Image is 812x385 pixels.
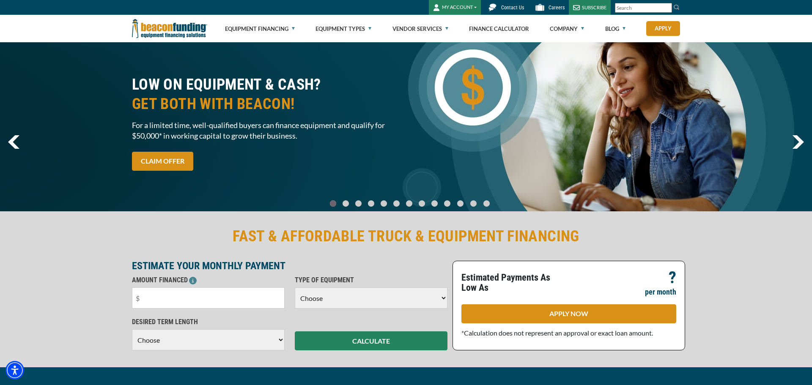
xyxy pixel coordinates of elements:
[328,200,338,207] a: Go To Slide 0
[549,5,565,11] span: Careers
[792,135,804,149] a: next
[663,5,670,11] a: Clear search text
[501,5,524,11] span: Contact Us
[315,15,371,42] a: Equipment Types
[132,15,207,42] img: Beacon Funding Corporation logo
[646,21,680,36] a: Apply
[550,15,584,42] a: Company
[792,135,804,149] img: Right Navigator
[225,15,295,42] a: Equipment Financing
[354,200,364,207] a: Go To Slide 2
[605,15,625,42] a: Blog
[404,200,414,207] a: Go To Slide 6
[132,287,285,309] input: $
[392,15,448,42] a: Vendor Services
[669,273,676,283] p: ?
[8,135,19,149] img: Left Navigator
[132,152,193,171] a: CLAIM OFFER
[132,227,680,246] h2: FAST & AFFORDABLE TRUCK & EQUIPMENT FINANCING
[132,94,401,114] span: GET BOTH WITH BEACON!
[615,3,672,13] input: Search
[132,261,447,271] p: ESTIMATE YOUR MONTHLY PAYMENT
[132,75,401,114] h2: LOW ON EQUIPMENT & CASH?
[442,200,453,207] a: Go To Slide 9
[455,200,466,207] a: Go To Slide 10
[645,287,676,297] p: per month
[469,15,529,42] a: Finance Calculator
[132,317,285,327] p: DESIRED TERM LENGTH
[417,200,427,207] a: Go To Slide 7
[461,304,676,323] a: APPLY NOW
[379,200,389,207] a: Go To Slide 4
[295,331,447,350] button: CALCULATE
[673,4,680,11] img: Search
[392,200,402,207] a: Go To Slide 5
[366,200,376,207] a: Go To Slide 3
[430,200,440,207] a: Go To Slide 8
[132,120,401,141] span: For a limited time, well-qualified buyers can finance equipment and qualify for $50,000* in worki...
[468,200,479,207] a: Go To Slide 11
[132,275,285,285] p: AMOUNT FINANCED
[341,200,351,207] a: Go To Slide 1
[5,361,24,380] div: Accessibility Menu
[8,135,19,149] a: previous
[481,200,492,207] a: Go To Slide 12
[461,329,653,337] span: *Calculation does not represent an approval or exact loan amount.
[295,275,447,285] p: TYPE OF EQUIPMENT
[461,273,564,293] p: Estimated Payments As Low As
